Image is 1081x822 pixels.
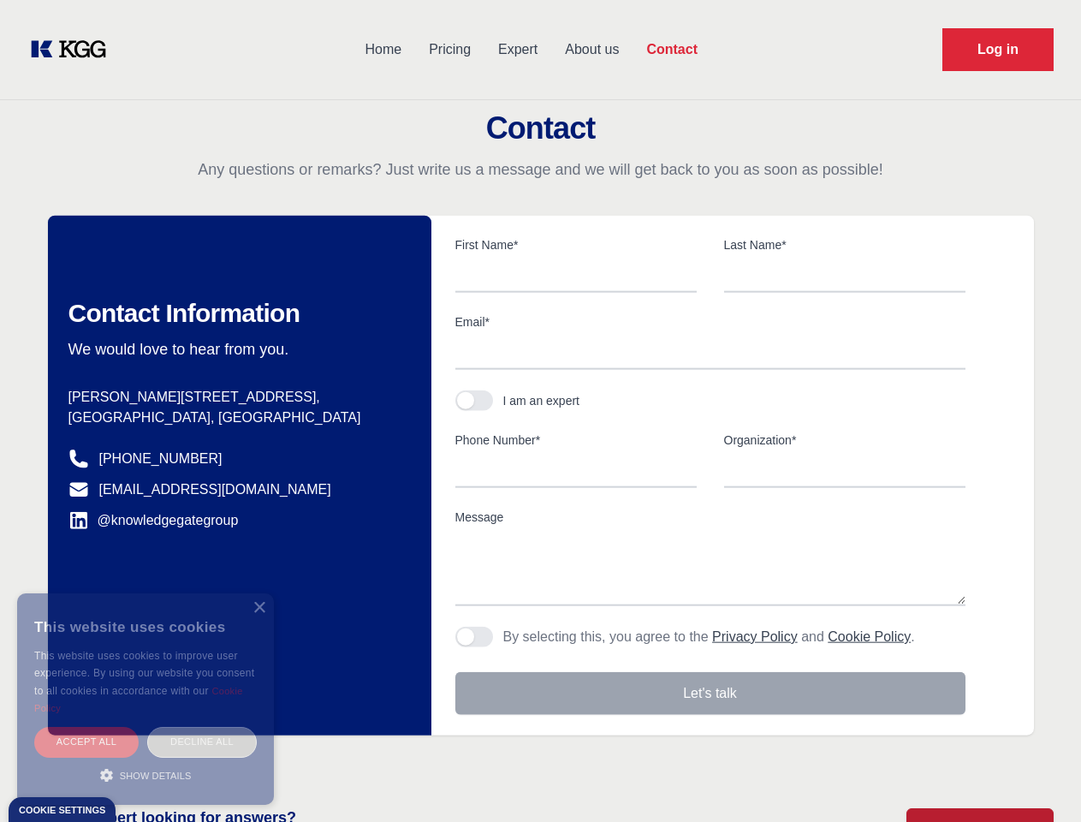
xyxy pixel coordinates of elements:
p: [GEOGRAPHIC_DATA], [GEOGRAPHIC_DATA] [68,408,404,428]
p: [PERSON_NAME][STREET_ADDRESS], [68,387,404,408]
a: Privacy Policy [712,629,798,644]
a: Cookie Policy [34,686,243,713]
div: Accept all [34,727,139,757]
div: Show details [34,766,257,783]
a: Home [351,27,415,72]
div: This website uses cookies [34,606,257,647]
a: [PHONE_NUMBER] [99,449,223,469]
a: [EMAIL_ADDRESS][DOMAIN_NAME] [99,479,331,500]
h2: Contact Information [68,298,404,329]
p: By selecting this, you agree to the and . [503,627,915,647]
div: Close [252,602,265,615]
span: This website uses cookies to improve user experience. By using our website you consent to all coo... [34,650,254,697]
a: Contact [633,27,711,72]
a: Expert [484,27,551,72]
a: @knowledgegategroup [68,510,239,531]
button: Let's talk [455,672,965,715]
label: Last Name* [724,236,965,253]
p: We would love to hear from you. [68,339,404,360]
h2: Contact [21,111,1060,146]
a: Pricing [415,27,484,72]
a: Cookie Policy [828,629,911,644]
label: Organization* [724,432,965,449]
label: Email* [455,313,965,331]
span: Show details [120,771,192,781]
iframe: Chat Widget [995,740,1081,822]
div: Decline all [147,727,257,757]
a: KOL Knowledge Platform: Talk to Key External Experts (KEE) [27,36,120,63]
div: I am an expert [503,392,580,409]
p: Any questions or remarks? Just write us a message and we will get back to you as soon as possible! [21,159,1060,180]
div: Cookie settings [19,806,105,815]
label: Phone Number* [455,432,697,449]
a: Request Demo [942,28,1054,71]
label: First Name* [455,236,697,253]
a: About us [551,27,633,72]
label: Message [455,509,965,526]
